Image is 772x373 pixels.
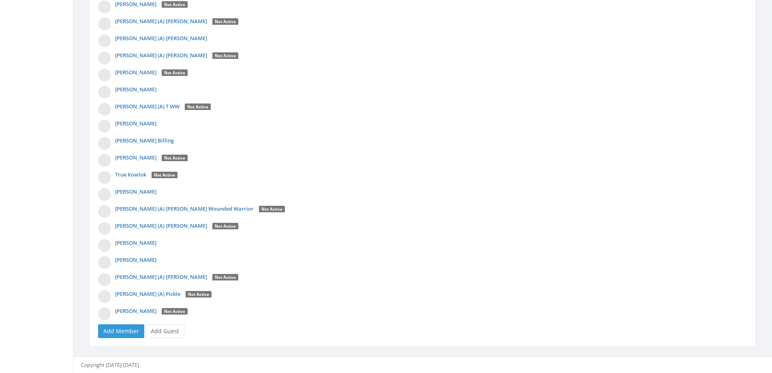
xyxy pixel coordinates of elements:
img: Photo [98,52,111,65]
a: [PERSON_NAME] [115,86,156,93]
a: Add Member [98,324,144,338]
a: [PERSON_NAME] (A) [PERSON_NAME] [115,52,207,59]
a: [PERSON_NAME] (A) [PERSON_NAME] [115,17,207,25]
img: Photo [98,17,111,30]
a: [PERSON_NAME] [115,256,156,263]
img: Photo [98,239,111,252]
div: Not Active [185,103,211,111]
a: Add Guest [145,324,184,338]
img: Photo [98,69,111,82]
a: [PERSON_NAME] Billing [115,137,174,144]
footer: Copyright [DATE]-[DATE] [73,357,772,373]
a: [PERSON_NAME] (A) [PERSON_NAME] Wounded Warrior [115,205,254,212]
a: [PERSON_NAME] [115,0,156,8]
div: Not Active [212,52,238,60]
img: Photo [98,154,111,167]
a: [PERSON_NAME] [115,307,156,315]
img: Photo [98,103,111,116]
img: Photo [98,256,111,269]
a: True Kowlok [115,171,146,178]
div: Not Active [186,291,212,298]
div: Not Active [212,18,238,26]
img: Photo [98,34,111,47]
img: Photo [98,86,111,99]
a: [PERSON_NAME] (A) [PERSON_NAME] [115,273,207,280]
a: [PERSON_NAME] (A) Pickle [115,290,180,298]
img: Photo [98,222,111,235]
img: Photo [98,0,111,13]
a: [PERSON_NAME] [115,188,156,195]
a: [PERSON_NAME] [115,120,156,127]
div: Not Active [162,155,188,162]
img: Photo [98,188,111,201]
img: Photo [98,273,111,286]
a: [PERSON_NAME] [115,239,156,246]
a: [PERSON_NAME] [115,154,156,161]
a: [PERSON_NAME] [115,69,156,76]
img: Photo [98,307,111,320]
div: Not Active [162,69,188,77]
div: Not Active [162,308,188,315]
img: Photo [98,137,111,150]
div: Not Active [162,1,188,9]
img: Photo [98,171,111,184]
div: Not Active [212,274,238,281]
a: [PERSON_NAME] (A) [PERSON_NAME] [115,222,207,229]
a: [PERSON_NAME] (A) [PERSON_NAME] [115,34,207,42]
a: [PERSON_NAME] (A) T WW [115,103,180,110]
div: Not Active [259,206,285,213]
div: Not Active [212,223,238,230]
img: Photo [98,120,111,133]
img: Photo [98,205,111,218]
img: Photo [98,290,111,303]
div: Not Active [152,172,177,179]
